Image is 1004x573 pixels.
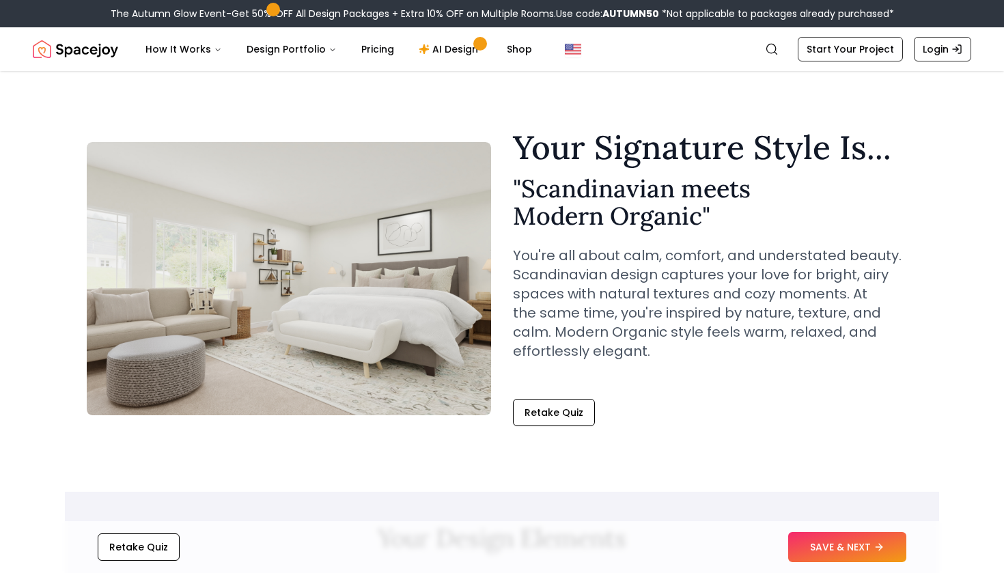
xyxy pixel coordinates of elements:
button: SAVE & NEXT [788,532,906,562]
img: Spacejoy Logo [33,36,118,63]
div: The Autumn Glow Event-Get 50% OFF All Design Packages + Extra 10% OFF on Multiple Rooms. [111,7,894,20]
button: Retake Quiz [98,533,180,561]
h2: " Scandinavian meets Modern Organic " [513,175,917,229]
a: Spacejoy [33,36,118,63]
img: Scandinavian meets Modern Organic Style Example [87,142,491,415]
b: AUTUMN50 [602,7,659,20]
span: Use code: [556,7,659,20]
img: United States [565,41,581,57]
a: Login [914,37,971,61]
span: *Not applicable to packages already purchased* [659,7,894,20]
button: Design Portfolio [236,36,348,63]
a: Shop [496,36,543,63]
a: Start Your Project [798,37,903,61]
nav: Main [135,36,543,63]
button: How It Works [135,36,233,63]
a: Pricing [350,36,405,63]
h1: Your Signature Style Is... [513,131,917,164]
p: You're all about calm, comfort, and understated beauty. Scandinavian design captures your love fo... [513,246,917,361]
a: AI Design [408,36,493,63]
button: Retake Quiz [513,399,595,426]
nav: Global [33,27,971,71]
